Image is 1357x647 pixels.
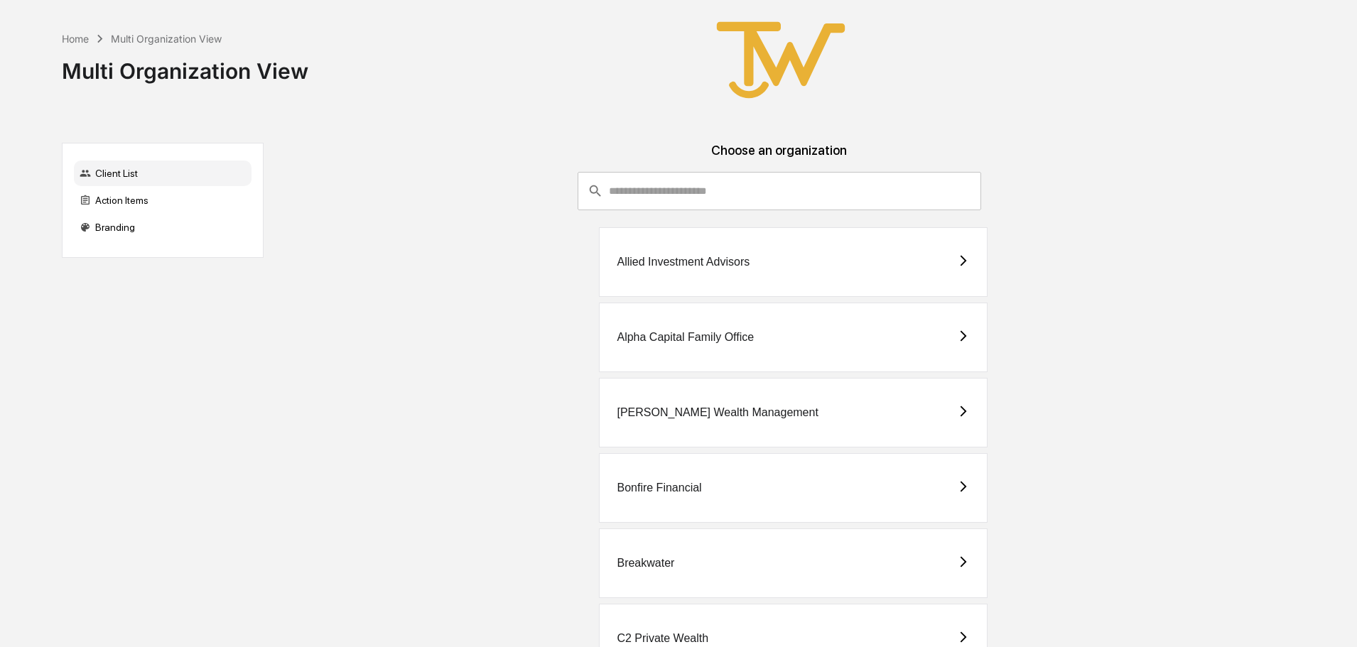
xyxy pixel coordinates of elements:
div: [PERSON_NAME] Wealth Management [617,406,818,419]
div: Bonfire Financial [617,482,701,494]
div: Branding [74,214,252,240]
div: Breakwater [617,557,674,570]
div: Alpha Capital Family Office [617,331,754,344]
div: Choose an organization [275,143,1283,172]
div: Action Items [74,187,252,213]
div: Client List [74,161,252,186]
img: True West [710,11,852,109]
div: Allied Investment Advisors [617,256,750,268]
div: consultant-dashboard__filter-organizations-search-bar [578,172,981,210]
div: Multi Organization View [62,47,308,84]
div: C2 Private Wealth [617,632,708,645]
div: Multi Organization View [111,33,222,45]
div: Home [62,33,89,45]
